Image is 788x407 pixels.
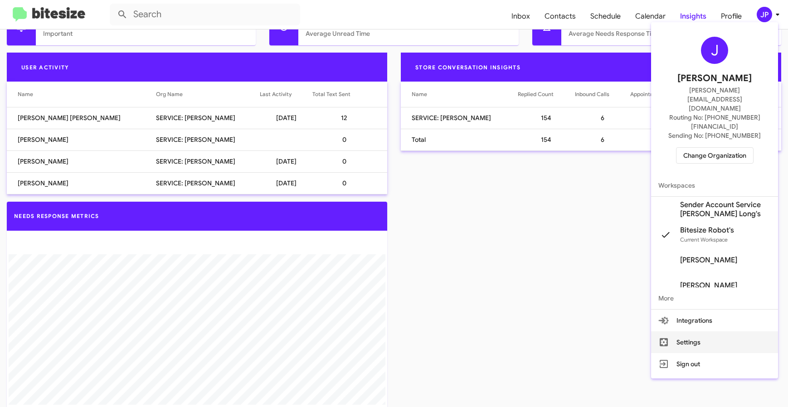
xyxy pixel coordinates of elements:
[651,353,778,375] button: Sign out
[680,200,771,218] span: Sender Account Service [PERSON_NAME] Long's
[680,256,737,265] span: [PERSON_NAME]
[680,281,737,290] span: [PERSON_NAME]
[662,113,767,131] span: Routing No: [PHONE_NUMBER][FINANCIAL_ID]
[676,147,754,164] button: Change Organization
[677,71,752,86] span: [PERSON_NAME]
[651,331,778,353] button: Settings
[683,148,746,163] span: Change Organization
[662,86,767,113] span: [PERSON_NAME][EMAIL_ADDRESS][DOMAIN_NAME]
[680,226,734,235] span: Bitesize Robot's
[651,287,778,309] span: More
[651,174,778,196] span: Workspaces
[651,310,778,331] button: Integrations
[680,236,728,243] span: Current Workspace
[668,131,761,140] span: Sending No: [PHONE_NUMBER]
[701,37,728,64] div: J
